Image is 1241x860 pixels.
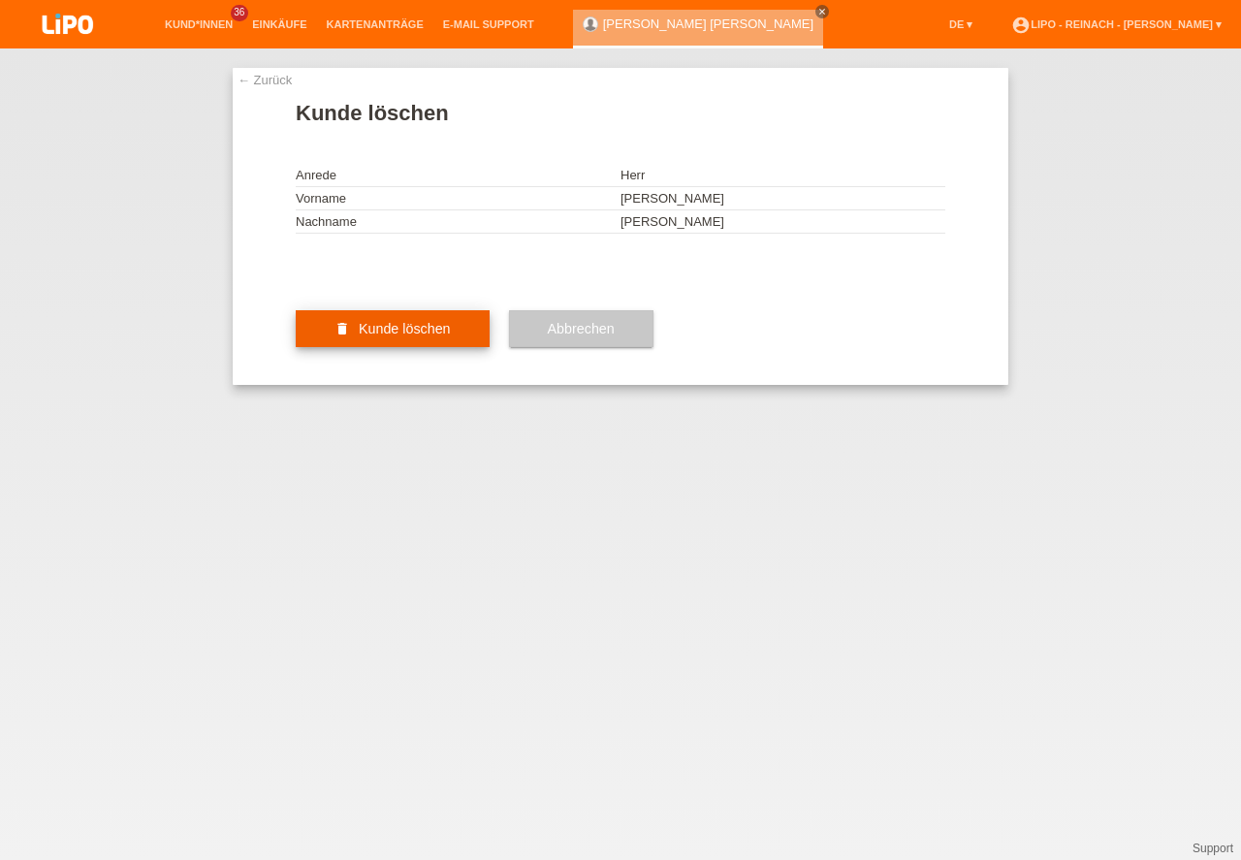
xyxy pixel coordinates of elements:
[238,73,292,87] a: ← Zurück
[296,210,620,234] td: Nachname
[620,164,945,187] td: Herr
[155,18,242,30] a: Kund*innen
[1193,842,1233,855] a: Support
[817,7,827,16] i: close
[242,18,316,30] a: Einkäufe
[620,187,945,210] td: [PERSON_NAME]
[1011,16,1031,35] i: account_circle
[334,321,350,336] i: delete
[296,164,620,187] td: Anrede
[317,18,433,30] a: Kartenanträge
[815,5,829,18] a: close
[548,321,615,336] span: Abbrechen
[231,5,248,21] span: 36
[509,310,653,347] button: Abbrechen
[296,310,490,347] button: delete Kunde löschen
[433,18,544,30] a: E-Mail Support
[359,321,451,336] span: Kunde löschen
[603,16,813,31] a: [PERSON_NAME] [PERSON_NAME]
[939,18,982,30] a: DE ▾
[1002,18,1231,30] a: account_circleLIPO - Reinach - [PERSON_NAME] ▾
[296,187,620,210] td: Vorname
[19,40,116,54] a: LIPO pay
[620,210,945,234] td: [PERSON_NAME]
[296,101,945,125] h1: Kunde löschen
